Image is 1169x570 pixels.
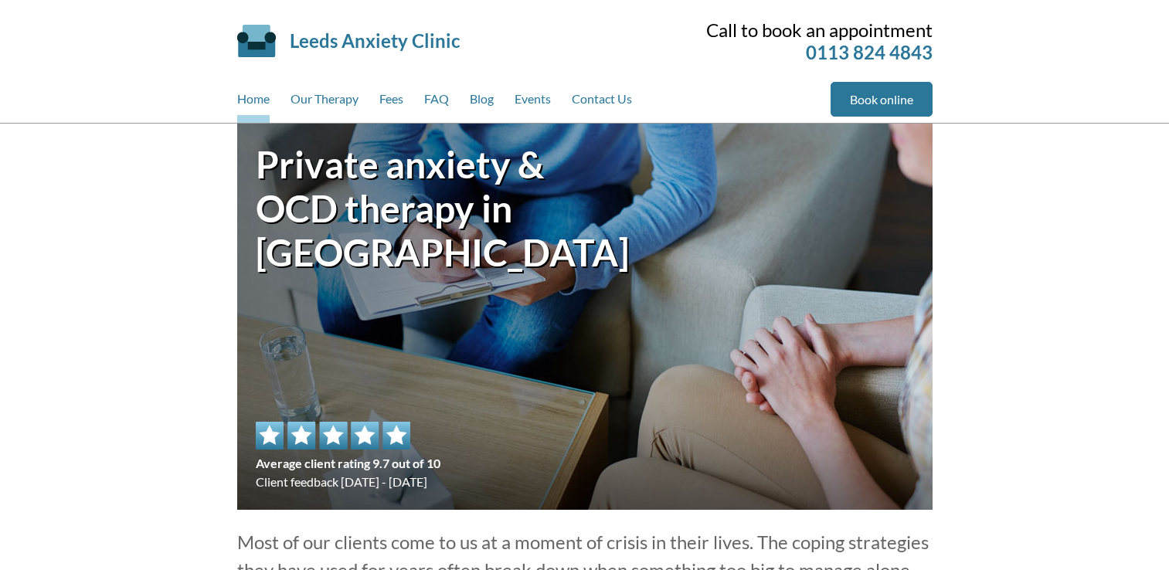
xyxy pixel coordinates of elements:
[515,82,551,123] a: Events
[290,29,460,52] a: Leeds Anxiety Clinic
[470,82,494,123] a: Blog
[256,422,410,450] img: 5 star rating
[379,82,403,123] a: Fees
[256,142,585,274] h1: Private anxiety & OCD therapy in [GEOGRAPHIC_DATA]
[256,422,440,491] div: Client feedback [DATE] - [DATE]
[806,41,933,63] a: 0113 824 4843
[831,82,933,117] a: Book online
[424,82,449,123] a: FAQ
[291,82,359,123] a: Our Therapy
[256,454,440,473] span: Average client rating 9.7 out of 10
[237,82,270,123] a: Home
[572,82,632,123] a: Contact Us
